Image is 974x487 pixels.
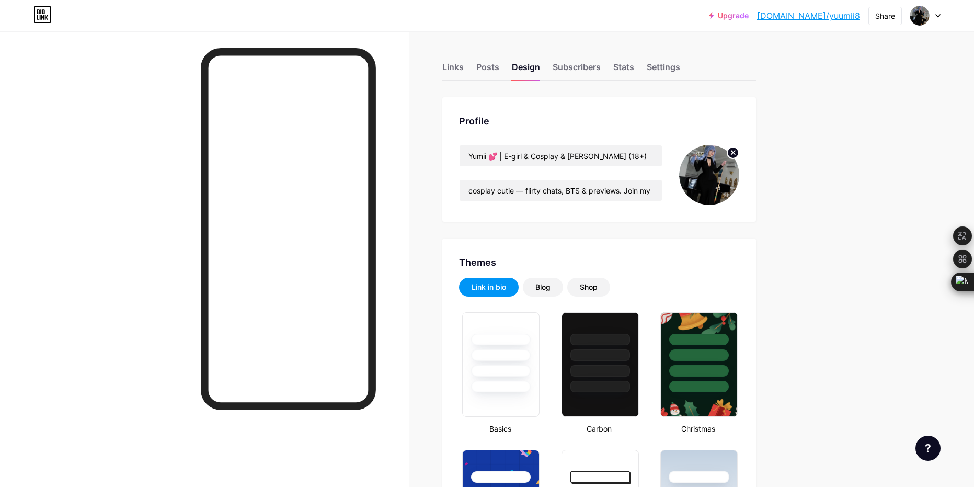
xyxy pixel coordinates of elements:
a: [DOMAIN_NAME]/yuumii8 [757,9,860,22]
div: Blog [535,282,551,292]
div: Shop [580,282,598,292]
div: Share [875,10,895,21]
input: Name [460,145,662,166]
div: Stats [613,61,634,80]
div: Link in bio [472,282,506,292]
div: Basics [459,423,541,434]
img: jjj jjj [910,6,930,26]
img: jjj jjj [679,145,739,205]
div: Posts [476,61,499,80]
div: Design [512,61,540,80]
div: Subscribers [553,61,601,80]
div: Links [442,61,464,80]
div: Profile [459,114,739,128]
input: Bio [460,180,662,201]
div: Carbon [558,423,640,434]
div: Themes [459,255,739,269]
div: Christmas [657,423,739,434]
a: Upgrade [709,12,749,20]
div: Settings [647,61,680,80]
